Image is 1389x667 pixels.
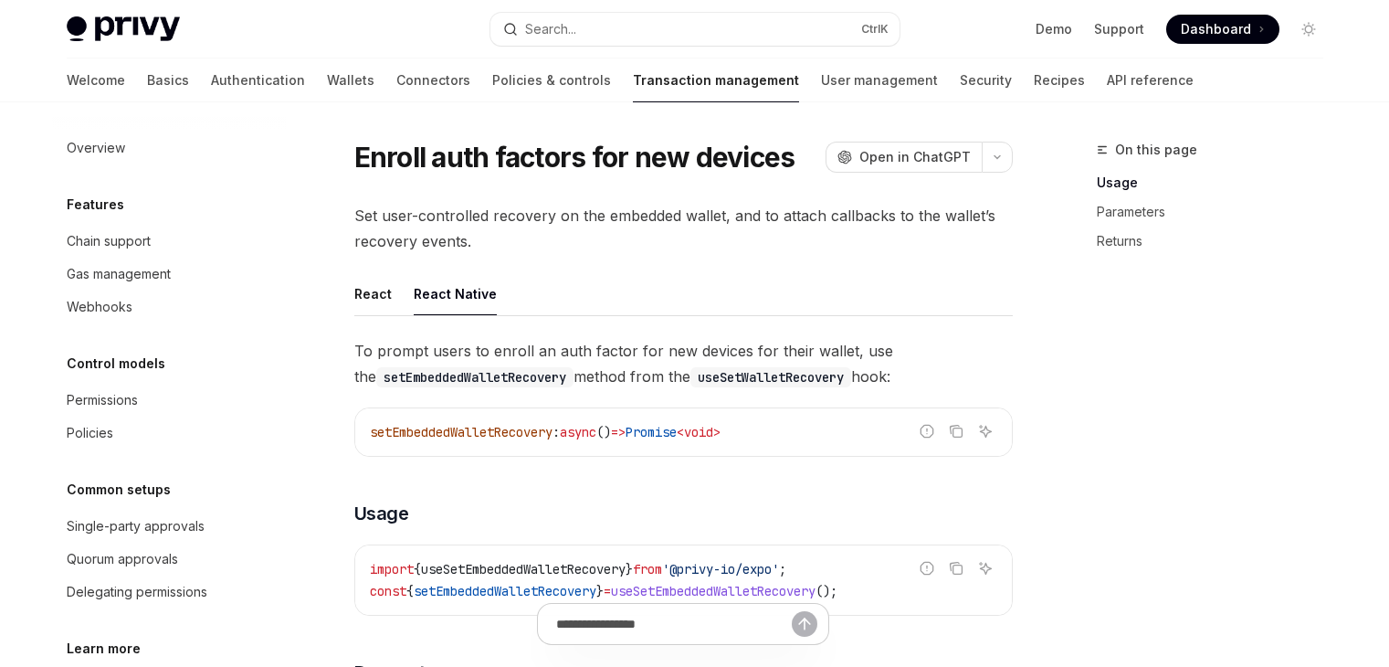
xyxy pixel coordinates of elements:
span: () [596,424,611,440]
div: Permissions [67,389,138,411]
button: Toggle dark mode [1294,15,1323,44]
button: Report incorrect code [915,556,939,580]
a: Parameters [1097,197,1338,227]
span: ; [779,561,786,577]
div: Webhooks [67,296,132,318]
div: React [354,272,392,315]
span: { [414,561,421,577]
a: Wallets [327,58,374,102]
a: Welcome [67,58,125,102]
a: User management [821,58,938,102]
span: } [626,561,633,577]
a: Quorum approvals [52,543,286,576]
div: Overview [67,137,125,159]
input: Ask a question... [556,604,792,644]
span: const [370,583,406,599]
a: Recipes [1034,58,1085,102]
div: Chain support [67,230,151,252]
h5: Common setups [67,479,171,501]
button: Report incorrect code [915,419,939,443]
a: Connectors [396,58,470,102]
a: Webhooks [52,291,286,323]
button: Ask AI [973,556,997,580]
span: } [596,583,604,599]
div: Quorum approvals [67,548,178,570]
a: Returns [1097,227,1338,256]
span: < [677,424,684,440]
code: useSetWalletRecovery [690,367,851,387]
h5: Features [67,194,124,216]
span: => [611,424,626,440]
a: Authentication [211,58,305,102]
button: Ask AI [973,419,997,443]
span: (); [816,583,837,599]
span: from [633,561,662,577]
span: Dashboard [1181,20,1251,38]
button: Send message [792,611,817,637]
span: { [406,583,414,599]
a: Single-party approvals [52,510,286,543]
a: Permissions [52,384,286,417]
a: Gas management [52,258,286,291]
div: React Native [414,272,497,315]
h1: Enroll auth factors for new devices [354,141,795,174]
span: void [684,424,713,440]
span: setEmbeddedWalletRecovery [414,583,596,599]
code: setEmbeddedWalletRecovery [376,367,573,387]
h5: Control models [67,353,165,375]
div: Search... [525,18,576,40]
span: Set user-controlled recovery on the embedded wallet, and to attach callbacks to the wallet’s reco... [354,203,1013,254]
button: Copy the contents from the code block [944,556,968,580]
span: import [370,561,414,577]
a: Basics [147,58,189,102]
span: '@privy-io/expo' [662,561,779,577]
button: Open in ChatGPT [826,142,982,173]
span: Open in ChatGPT [859,148,971,166]
a: Demo [1036,20,1072,38]
a: Usage [1097,168,1338,197]
span: = [604,583,611,599]
span: : [552,424,560,440]
a: Policies [52,417,286,450]
a: Delegating permissions [52,576,286,609]
a: Transaction management [633,58,799,102]
a: Support [1094,20,1144,38]
button: Open search [490,13,900,46]
span: To prompt users to enroll an auth factor for new devices for their wallet, use the method from th... [354,338,1013,389]
span: On this page [1115,139,1197,161]
a: Security [960,58,1012,102]
span: useSetEmbeddedWalletRecovery [421,561,626,577]
button: Copy the contents from the code block [944,419,968,443]
img: light logo [67,16,180,42]
div: Gas management [67,263,171,285]
a: Overview [52,132,286,164]
a: Policies & controls [492,58,611,102]
span: useSetEmbeddedWalletRecovery [611,583,816,599]
div: Policies [67,422,113,444]
span: Ctrl K [861,22,889,37]
div: Delegating permissions [67,581,207,603]
span: Usage [354,501,409,526]
span: async [560,424,596,440]
span: > [713,424,721,440]
span: setEmbeddedWalletRecovery [370,424,552,440]
h5: Learn more [67,638,141,660]
a: API reference [1107,58,1194,102]
div: Single-party approvals [67,515,205,537]
a: Chain support [52,225,286,258]
span: Promise [626,424,677,440]
a: Dashboard [1166,15,1279,44]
